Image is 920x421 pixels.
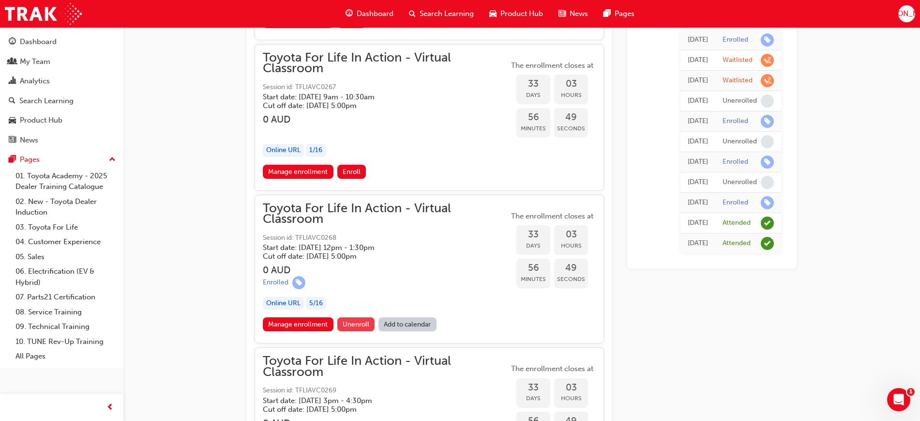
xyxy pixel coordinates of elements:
[723,96,757,106] div: Unenrolled
[9,136,16,145] span: news-icon
[20,154,40,165] div: Pages
[509,60,596,71] span: The enrollment closes at
[292,276,305,289] span: learningRecordVerb_ENROLL-icon
[516,274,550,285] span: Minutes
[688,238,708,249] div: Thu Jul 22 2021 00:00:00 GMT+1000 (Australian Eastern Standard Time)
[263,144,304,157] div: Online URL
[688,95,708,107] div: Thu Jul 31 2025 12:06:27 GMT+1000 (Australian Eastern Standard Time)
[420,8,474,19] span: Search Learning
[4,92,120,110] a: Search Learning
[263,317,333,331] a: Manage enrollment
[338,4,401,24] a: guage-iconDashboard
[12,319,120,334] a: 09. Technical Training
[9,58,16,66] span: people-icon
[337,317,375,331] button: Unenroll
[263,265,509,276] h3: 0 AUD
[688,75,708,86] div: Tue Aug 19 2025 16:23:28 GMT+1000 (Australian Eastern Standard Time)
[723,35,748,45] div: Enrolled
[558,8,566,20] span: news-icon
[516,393,550,404] span: Days
[263,101,493,110] h5: Cut off date: [DATE] 5:00pm
[5,3,82,25] img: Trak
[723,56,753,65] div: Waitlisted
[4,33,120,51] a: Dashboard
[12,290,120,305] a: 07. Parts21 Certification
[761,156,774,169] span: learningRecordVerb_ENROLL-icon
[4,131,120,149] a: News
[306,144,326,157] div: 1 / 16
[12,234,120,249] a: 04. Customer Experience
[343,168,361,176] span: Enroll
[263,114,509,125] h3: 0 AUD
[509,363,596,374] span: The enrollment closes at
[9,77,16,86] span: chart-icon
[554,90,588,101] span: Hours
[723,239,751,248] div: Attended
[554,382,588,393] span: 03
[263,356,509,377] span: Toyota For Life In Action - Virtual Classroom
[9,156,16,164] span: pages-icon
[4,31,120,151] button: DashboardMy TeamAnalyticsSearch LearningProduct HubNews
[907,388,915,396] span: 1
[263,52,509,74] span: Toyota For Life In Action - Virtual Classroom
[554,78,588,90] span: 03
[554,393,588,404] span: Hours
[12,264,120,290] a: 06. Electrification (EV & Hybrid)
[263,385,509,396] span: Session id: TFLIAVC0269
[4,151,120,169] button: Pages
[378,317,437,331] a: Add to calendar
[263,203,509,225] span: Toyota For Life In Action - Virtual Classroom
[516,382,550,393] span: 33
[554,112,588,123] span: 49
[516,240,550,251] span: Days
[723,157,748,167] div: Enrolled
[761,54,774,67] span: learningRecordVerb_WAITLIST-icon
[723,117,748,126] div: Enrolled
[263,52,596,183] button: Toyota For Life In Action - Virtual ClassroomSession id: TFLIAVC0267Start date: [DATE] 9am - 10:3...
[761,115,774,128] span: learningRecordVerb_ENROLL-icon
[761,33,774,47] span: learningRecordVerb_ENROLL-icon
[723,218,751,228] div: Attended
[887,388,910,411] iframe: Intercom live chat
[570,8,588,19] span: News
[346,8,353,20] span: guage-icon
[688,55,708,66] div: Tue Aug 19 2025 16:24:05 GMT+1000 (Australian Eastern Standard Time)
[554,263,588,274] span: 49
[688,116,708,127] div: Thu Jul 31 2025 12:04:51 GMT+1000 (Australian Eastern Standard Time)
[12,169,120,194] a: 01. Toyota Academy - 2025 Dealer Training Catalogue
[761,94,774,108] span: learningRecordVerb_NONE-icon
[723,198,748,207] div: Enrolled
[761,74,774,87] span: learningRecordVerb_WAITLIST-icon
[516,229,550,240] span: 33
[9,116,16,125] span: car-icon
[761,237,774,250] span: learningRecordVerb_ATTEND-icon
[516,90,550,101] span: Days
[688,136,708,147] div: Thu Mar 27 2025 10:21:43 GMT+1100 (Australian Eastern Daylight Time)
[554,229,588,240] span: 03
[263,396,493,405] h5: Start date: [DATE] 3pm - 4:30pm
[263,252,493,261] h5: Cut off date: [DATE] 5:00pm
[688,34,708,46] div: Wed Sep 24 2025 12:02:05 GMT+1000 (Australian Eastern Standard Time)
[263,82,509,93] span: Session id: TFLIAVC0267
[20,36,57,47] div: Dashboard
[12,305,120,320] a: 08. Service Training
[4,53,120,71] a: My Team
[263,93,493,101] h5: Start date: [DATE] 9am - 10:30am
[516,112,550,123] span: 56
[337,165,366,179] button: Enroll
[263,405,493,414] h5: Cut off date: [DATE] 5:00pm
[12,194,120,220] a: 02. New - Toyota Dealer Induction
[554,240,588,251] span: Hours
[489,8,497,20] span: car-icon
[357,8,393,19] span: Dashboard
[12,220,120,235] a: 03. Toyota For Life
[898,5,915,22] button: [PERSON_NAME]
[20,56,50,67] div: My Team
[263,165,333,179] a: Manage enrollment
[551,4,596,24] a: news-iconNews
[12,249,120,265] a: 05. Sales
[20,135,38,146] div: News
[688,197,708,208] div: Wed Feb 19 2025 16:16:26 GMT+1100 (Australian Eastern Daylight Time)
